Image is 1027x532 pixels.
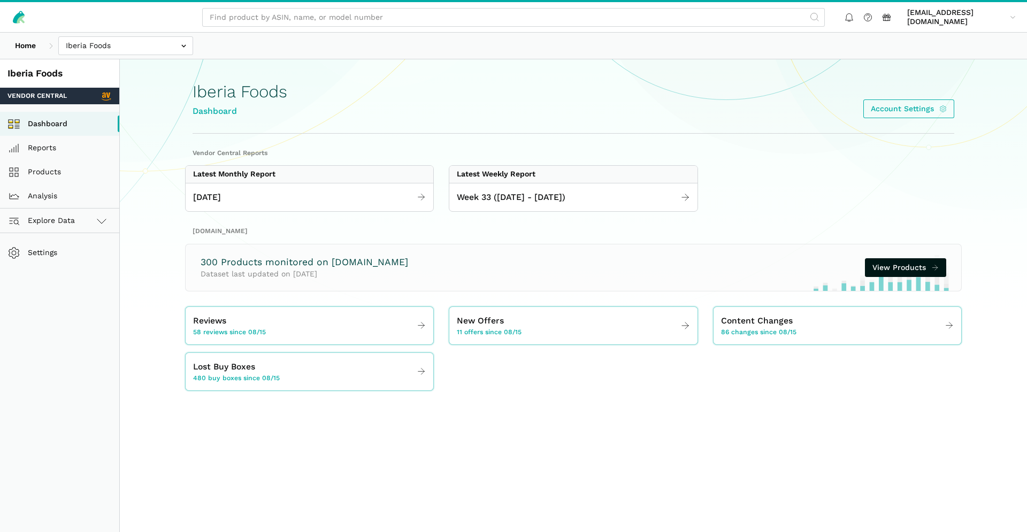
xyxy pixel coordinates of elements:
div: Iberia Foods [7,67,112,80]
span: [DATE] [193,191,221,204]
span: 480 buy boxes since 08/15 [193,374,280,383]
div: Latest Weekly Report [457,169,535,179]
span: Content Changes [721,314,793,328]
h3: 300 Products monitored on [DOMAIN_NAME] [201,256,408,269]
a: Lost Buy Boxes 480 buy boxes since 08/15 [186,357,433,387]
input: Find product by ASIN, name, or model number [202,8,825,27]
a: [EMAIL_ADDRESS][DOMAIN_NAME] [903,6,1020,28]
div: Dashboard [193,105,287,118]
span: Lost Buy Boxes [193,360,255,374]
a: Week 33 ([DATE] - [DATE]) [449,187,697,208]
a: [DATE] [186,187,433,208]
span: View Products [872,262,926,273]
a: Account Settings [863,99,955,118]
span: 86 changes since 08/15 [721,328,796,337]
span: Vendor Central [7,91,67,101]
p: Dataset last updated on [DATE] [201,268,408,280]
a: New Offers 11 offers since 08/15 [449,311,697,341]
span: [EMAIL_ADDRESS][DOMAIN_NAME] [907,8,1006,27]
a: View Products [865,258,947,277]
h1: Iberia Foods [193,82,287,101]
a: Reviews 58 reviews since 08/15 [186,311,433,341]
input: Iberia Foods [58,36,193,55]
span: 11 offers since 08/15 [457,328,522,337]
div: Latest Monthly Report [193,169,275,179]
h2: [DOMAIN_NAME] [193,227,954,236]
span: Explore Data [11,214,75,227]
a: Home [7,36,43,55]
a: Content Changes 86 changes since 08/15 [714,311,961,341]
span: 58 reviews since 08/15 [193,328,266,337]
span: Reviews [193,314,226,328]
h2: Vendor Central Reports [193,149,954,158]
span: Week 33 ([DATE] - [DATE]) [457,191,565,204]
span: New Offers [457,314,504,328]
